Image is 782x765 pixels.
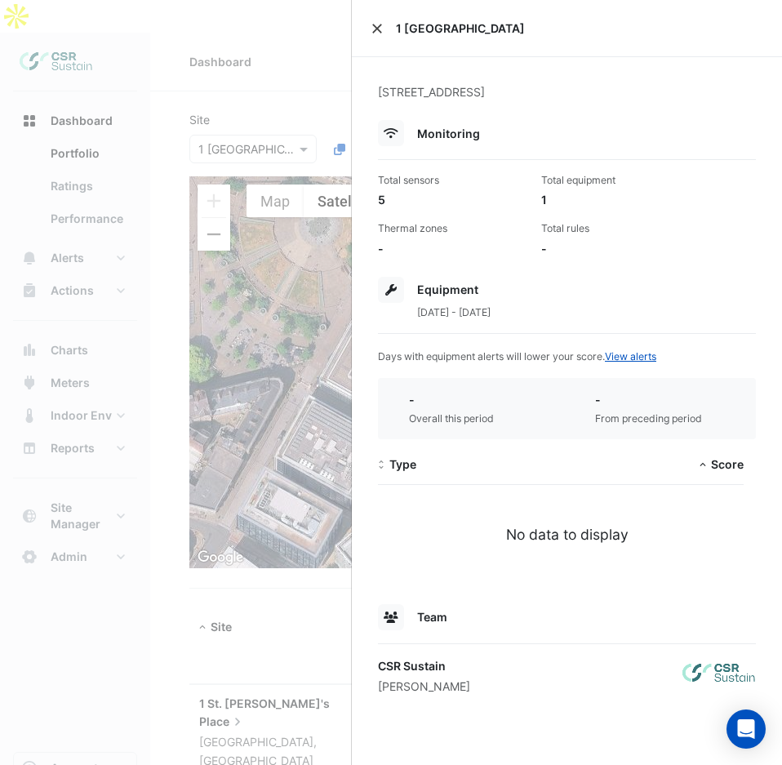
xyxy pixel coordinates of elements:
[409,411,494,426] div: Overall this period
[371,23,383,34] button: Close
[378,678,470,695] div: [PERSON_NAME]
[378,657,470,674] div: CSR Sustain
[541,191,691,208] div: 1
[378,524,756,545] div: No data to display
[378,240,528,257] div: -
[541,221,691,236] div: Total rules
[541,240,691,257] div: -
[595,411,702,426] div: From preceding period
[417,610,447,624] span: Team
[417,282,478,296] span: Equipment
[605,350,656,362] a: View alerts
[378,191,528,208] div: 5
[378,221,528,236] div: Thermal zones
[378,350,656,362] span: Days with equipment alerts will lower your score.
[417,127,480,140] span: Monitoring
[409,391,494,408] div: -
[378,173,528,188] div: Total sensors
[682,657,756,690] img: CSR Sustain
[378,83,756,120] div: [STREET_ADDRESS]
[389,457,416,471] span: Type
[711,457,744,471] span: Score
[595,391,702,408] div: -
[417,306,491,318] span: [DATE] - [DATE]
[541,173,691,188] div: Total equipment
[726,709,766,749] div: Open Intercom Messenger
[396,20,762,37] span: 1 [GEOGRAPHIC_DATA]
